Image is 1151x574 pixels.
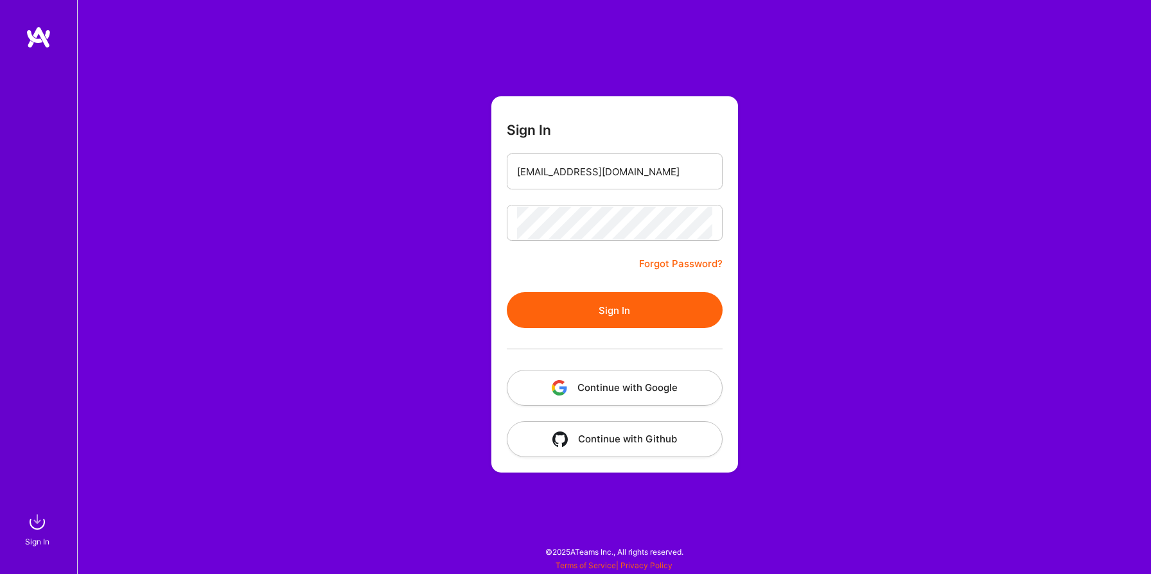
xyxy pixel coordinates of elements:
img: icon [552,380,567,396]
span: | [556,561,672,570]
button: Sign In [507,292,723,328]
a: sign inSign In [27,509,50,548]
img: sign in [24,509,50,535]
button: Continue with Github [507,421,723,457]
a: Privacy Policy [620,561,672,570]
button: Continue with Google [507,370,723,406]
a: Terms of Service [556,561,616,570]
div: Sign In [25,535,49,548]
img: icon [552,431,568,447]
h3: Sign In [507,122,551,138]
img: logo [26,26,51,49]
a: Forgot Password? [639,256,723,272]
input: Email... [517,155,712,188]
div: © 2025 ATeams Inc., All rights reserved. [77,535,1151,568]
